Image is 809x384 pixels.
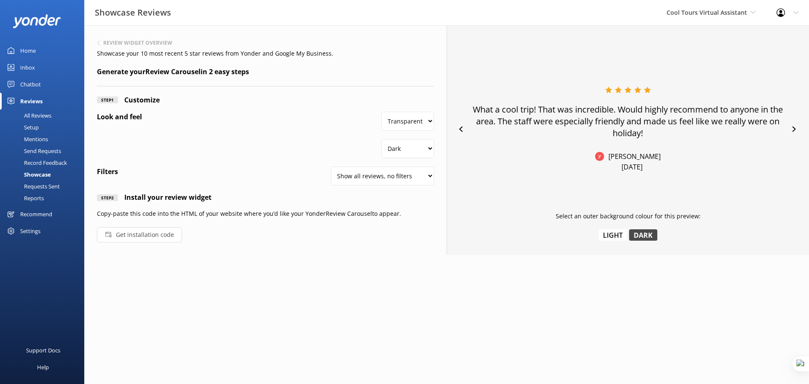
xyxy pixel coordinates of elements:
p: [PERSON_NAME] [604,152,661,161]
div: Setup [5,121,39,133]
div: Record Feedback [5,157,67,169]
h6: Review widget overview [103,40,172,46]
div: Home [20,42,36,59]
p: Select an outer background colour for this preview: [556,212,701,221]
img: Yonder [595,152,604,161]
div: Inbox [20,59,35,76]
div: Support Docs [26,342,60,359]
div: Chatbot [20,76,41,93]
div: Mentions [5,133,48,145]
h4: Look and feel [97,112,142,123]
h4: Generate your Review Carousel in 2 easy steps [97,67,434,86]
p: Copy-paste this code into the HTML of your website where you’d like your Yonder Review Carousel t... [97,209,434,218]
span: Cool Tours Virtual Assistant [667,8,747,16]
div: Send Requests [5,145,61,157]
div: All Reviews [5,110,51,121]
img: yonder-white-logo.png [13,14,61,28]
a: Showcase [5,169,84,180]
a: Requests Sent [5,180,84,192]
div: Settings [20,223,40,239]
a: Record Feedback [5,157,84,169]
a: Setup [5,121,84,133]
div: Recommend [20,206,52,223]
button: Dark [629,229,657,241]
div: Showcase [5,169,51,180]
p: What a cool trip! That was incredible. Would highly recommend to anyone in the area. The staff we... [469,104,787,139]
a: All Reviews [5,110,84,121]
div: Reviews [20,93,43,110]
div: Reports [5,192,44,204]
h4: Install your review widget [118,192,212,203]
p: [DATE] [621,162,643,172]
a: Reports [5,192,84,204]
button: Light [599,229,627,241]
div: Requests Sent [5,180,60,192]
h4: Filters [97,166,118,177]
div: Step 1 [97,97,118,103]
p: Showcase your 10 most recent 5 star reviews from Yonder and Google My Business. [97,49,434,58]
button: Get installation code [97,227,182,242]
div: Step 2 [97,194,118,201]
a: Send Requests [5,145,84,157]
a: Mentions [5,133,84,145]
div: Help [37,359,49,376]
button: Review widget overview [97,40,172,46]
h3: Showcase Reviews [95,6,171,19]
h4: Customize [118,95,160,106]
